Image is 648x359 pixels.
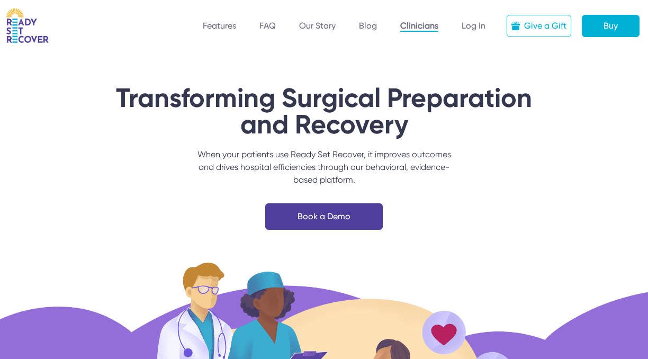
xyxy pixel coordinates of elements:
a: FAQ [259,21,276,31]
div: When your patients use Ready Set Recover, it improves outcomes and drives hospital efficiencies t... [181,148,467,186]
a: Features [203,21,236,31]
a: Clinicians [400,21,438,32]
div: Give a Gift [524,20,566,32]
a: Log In [462,21,485,31]
a: Buy [582,15,640,37]
img: RSR [6,8,49,43]
a: Book a Demo [265,203,383,230]
a: Give a Gift [507,15,571,37]
a: Our Story [299,21,336,31]
div: Buy [604,20,618,32]
div: Transforming Surgical Preparation and Recovery [53,85,595,138]
a: Blog [359,21,377,31]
